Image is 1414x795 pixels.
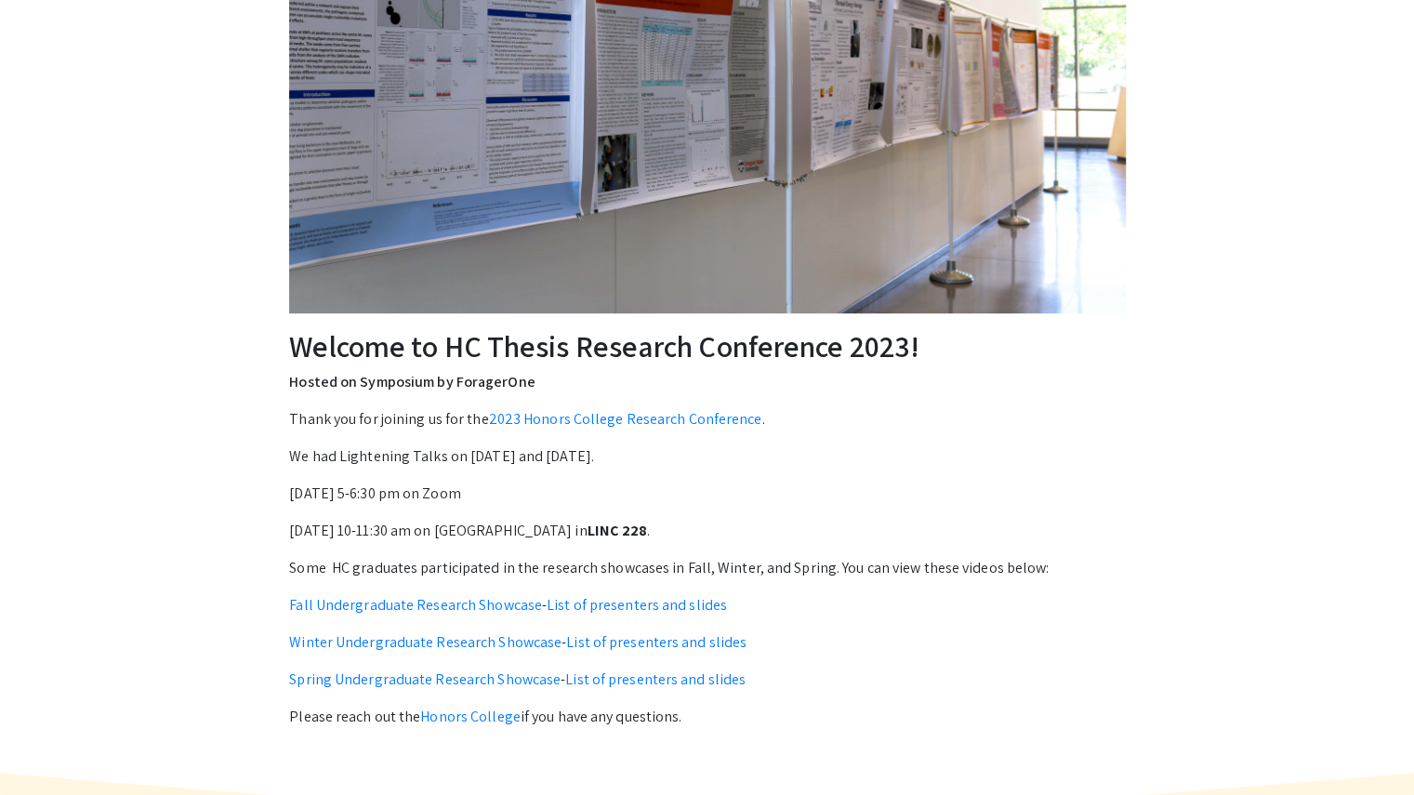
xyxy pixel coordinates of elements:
[289,632,562,652] a: Winter Undergraduate Research Showcase
[14,711,79,781] iframe: Chat
[566,632,747,652] a: List of presenters and slides
[289,706,1124,728] p: Please reach out the if you have any questions.
[289,483,1124,505] p: [DATE] 5-6:30 pm on Zoom
[289,669,1124,691] p: -
[289,557,1124,579] p: Some HC graduates participated in the research showcases in Fall, Winter, and Spring. You can vie...
[289,631,1124,654] p: -
[289,595,542,615] a: Fall Undergraduate Research Showcase
[289,594,1124,616] p: -
[289,669,561,689] a: Spring Undergraduate Research Showcase
[289,371,1124,393] p: Hosted on Symposium by ForagerOne
[489,409,762,429] a: 2023 Honors College Research Conference
[289,445,1124,468] p: We had Lightening Talks on [DATE] and [DATE].
[588,521,648,540] strong: LINC 228
[420,707,520,726] a: Honors College
[289,408,1124,431] p: Thank you for joining us for the .
[289,520,1124,542] p: [DATE] 10-11:30 am on [GEOGRAPHIC_DATA] in .
[565,669,746,689] a: List of presenters and slides
[547,595,727,615] a: List of presenters and slides
[289,328,1124,364] h2: Welcome to HC Thesis Research Conference 2023!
